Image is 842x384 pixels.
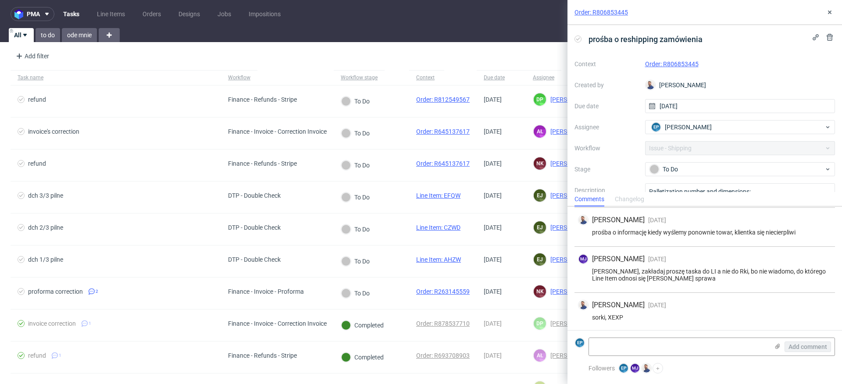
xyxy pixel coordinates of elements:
[228,160,297,167] div: Finance - Refunds - Stripe
[653,363,663,373] button: +
[341,160,370,170] div: To Do
[173,7,205,21] a: Designs
[631,364,639,373] figcaption: MJ
[484,74,519,82] span: Due date
[579,216,588,224] img: Michał Rachański
[579,301,588,309] img: Michał Rachański
[484,128,502,135] span: [DATE]
[534,253,546,266] figcaption: EJ
[646,81,655,89] img: Michał Rachański
[534,285,546,298] figcaption: NK
[574,192,604,206] div: Comments
[574,101,638,111] label: Due date
[645,60,699,68] a: Order: R806853445
[534,157,546,170] figcaption: NK
[416,256,461,263] a: Line Item: AHZW
[212,7,236,21] a: Jobs
[648,302,666,309] span: [DATE]
[14,9,27,19] img: logo
[574,143,638,153] label: Workflow
[416,96,470,103] a: Order: R812549567
[416,224,460,231] a: Line Item: CZWD
[645,183,835,225] textarea: Palletization number and dimensions: Quantity per pallet: Total weight:
[648,256,666,263] span: [DATE]
[228,224,281,231] div: DTP - Double Check
[228,96,297,103] div: Finance - Refunds - Stripe
[547,192,597,199] span: [PERSON_NAME]
[619,364,628,373] figcaption: EP
[36,28,60,42] a: to do
[416,192,460,199] a: Line Item: EFQW
[533,74,554,81] div: Assignee
[18,74,214,82] span: Task name
[28,128,79,135] div: invoice's correction
[341,352,384,362] div: Completed
[59,352,61,359] span: 1
[228,352,297,359] div: Finance - Refunds - Stripe
[592,215,645,225] span: [PERSON_NAME]
[28,160,46,167] div: refund
[243,7,286,21] a: Impositions
[578,229,831,236] div: prośba o informację kiedy wyślemy ponownie towar, klientka się niecierpliwi
[534,125,546,138] figcaption: AŁ
[579,255,588,263] figcaption: MJ
[58,7,85,21] a: Tasks
[547,128,597,135] span: [PERSON_NAME]
[341,96,370,106] div: To Do
[589,365,615,372] span: Followers
[27,11,40,17] span: pma
[547,96,597,103] span: [PERSON_NAME]
[416,160,470,167] a: Order: R645137617
[575,338,584,347] figcaption: EP
[574,80,638,90] label: Created by
[547,288,597,295] span: [PERSON_NAME]
[341,288,370,298] div: To Do
[228,128,327,135] div: Finance - Invoice - Correction Invoice
[28,224,63,231] div: dch 2/3 pilne
[228,192,281,199] div: DTP - Double Check
[547,352,597,359] span: [PERSON_NAME]
[28,96,46,103] div: refund
[592,254,645,264] span: [PERSON_NAME]
[341,128,370,138] div: To Do
[416,320,470,327] a: Order: R878537710
[9,28,34,42] a: All
[28,288,83,295] div: proforma correction
[534,349,546,362] figcaption: AŁ
[534,93,546,106] figcaption: DP
[534,189,546,202] figcaption: EJ
[228,288,304,295] div: Finance - Invoice - Proforma
[484,288,502,295] span: [DATE]
[574,59,638,69] label: Context
[642,364,651,373] img: Michał Rachański
[12,49,51,63] div: Add filter
[665,123,712,132] span: [PERSON_NAME]
[484,160,502,167] span: [DATE]
[648,217,666,224] span: [DATE]
[92,7,130,21] a: Line Items
[137,7,166,21] a: Orders
[341,320,384,330] div: Completed
[578,268,831,282] div: [PERSON_NAME], zakładaj proszę taska do LI a nie do Rki, bo nie wiadomo, do którego Line Item odn...
[547,160,597,167] span: [PERSON_NAME]
[645,78,835,92] div: [PERSON_NAME]
[341,224,370,234] div: To Do
[416,352,470,359] a: Order: R693708903
[341,256,370,266] div: To Do
[534,221,546,234] figcaption: EJ
[585,32,706,46] span: prośba o reshipping zamówienia
[574,8,628,17] a: Order: R806853445
[652,123,660,132] figcaption: EP
[649,164,824,174] div: To Do
[484,192,502,199] span: [DATE]
[484,96,502,103] span: [DATE]
[11,7,54,21] button: pma
[89,320,91,327] span: 1
[28,352,46,359] div: refund
[574,164,638,174] label: Stage
[62,28,97,42] a: ode mnie
[341,192,370,202] div: To Do
[228,320,327,327] div: Finance - Invoice - Correction Invoice
[341,74,378,81] div: Workflow stage
[547,320,597,327] span: [PERSON_NAME]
